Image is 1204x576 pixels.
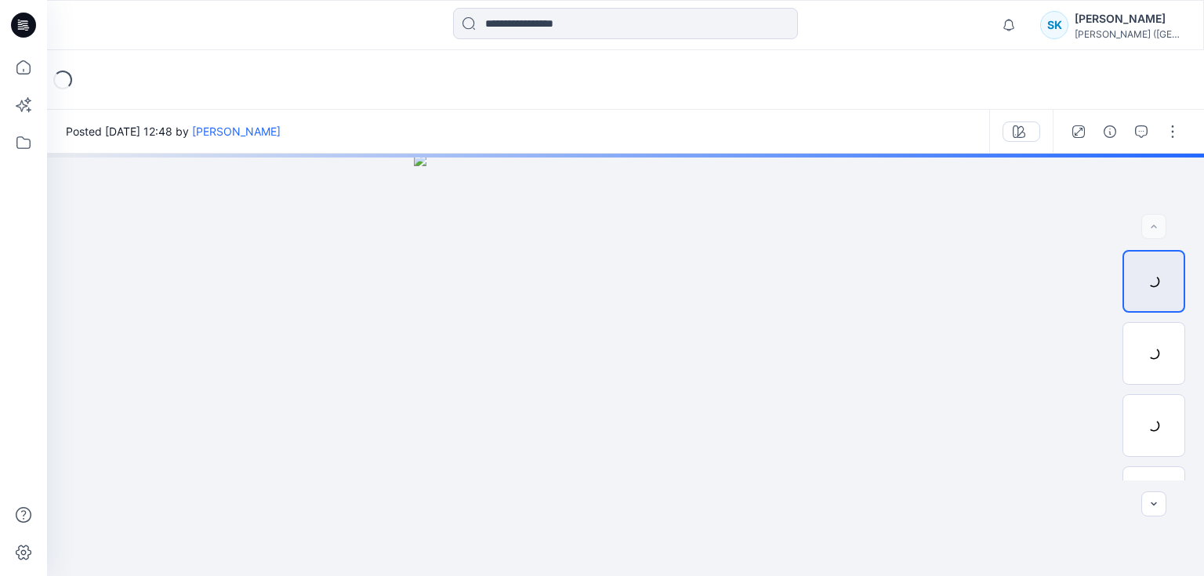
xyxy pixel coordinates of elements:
[414,154,836,576] img: eyJhbGciOiJIUzI1NiIsImtpZCI6IjAiLCJzbHQiOiJzZXMiLCJ0eXAiOiJKV1QifQ.eyJkYXRhIjp7InR5cGUiOiJzdG9yYW...
[1075,28,1184,40] div: [PERSON_NAME] ([GEOGRAPHIC_DATA]) Exp...
[1097,119,1122,144] button: Details
[192,125,281,138] a: [PERSON_NAME]
[1040,11,1068,39] div: SK
[66,123,281,139] span: Posted [DATE] 12:48 by
[1075,9,1184,28] div: [PERSON_NAME]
